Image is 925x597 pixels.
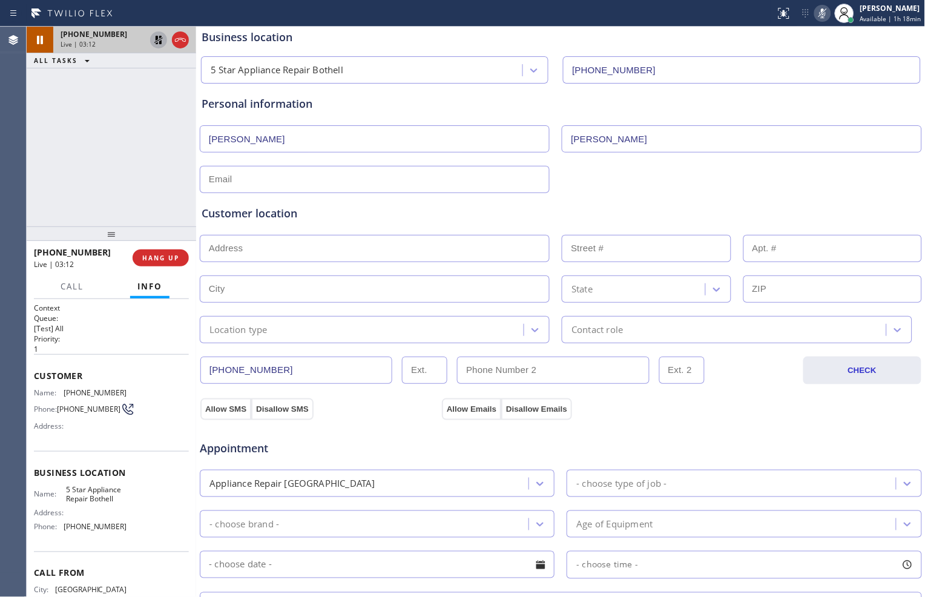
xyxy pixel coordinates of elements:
span: Phone: [34,404,57,414]
span: Appointment [200,440,439,457]
input: Email [200,166,550,193]
input: Phone Number [563,56,920,84]
input: Address [200,235,550,262]
p: [Test] All [34,323,189,334]
button: Hang up [172,31,189,48]
input: - choose date - [200,551,555,578]
span: Business location [34,467,189,478]
div: - choose brand - [209,517,279,531]
h2: Priority: [34,334,189,344]
span: Live | 03:12 [34,259,74,269]
p: 1 [34,344,189,354]
span: HANG UP [142,254,179,262]
input: Phone Number 2 [457,357,649,384]
span: Address: [34,508,66,517]
input: ZIP [743,275,922,303]
button: Allow SMS [200,398,251,420]
span: Address: [34,421,66,430]
input: Apt. # [743,235,922,262]
span: Phone: [34,523,64,532]
button: CHECK [803,357,921,384]
h1: Context [34,303,189,313]
button: Call [53,275,91,298]
div: State [571,282,593,296]
span: [PHONE_NUMBER] [61,29,127,39]
span: ALL TASKS [34,56,77,65]
input: Phone Number [200,357,392,384]
div: 5 Star Appliance Repair Bothell [211,64,343,78]
span: Live | 03:12 [61,40,96,48]
div: Age of Equipment [576,517,653,531]
div: [PERSON_NAME] [860,3,921,13]
button: Info [130,275,170,298]
div: - choose type of job - [576,477,667,490]
div: Contact role [571,323,623,337]
button: Disallow Emails [501,398,572,420]
div: Location type [209,323,268,337]
div: Personal information [202,96,920,112]
span: [GEOGRAPHIC_DATA] [55,585,127,595]
span: Name: [34,489,66,498]
input: City [200,275,550,303]
span: Call [61,281,84,292]
button: Disallow SMS [251,398,314,420]
span: Available | 1h 18min [860,15,921,23]
span: [PHONE_NUMBER] [64,388,127,397]
span: Call From [34,567,189,579]
button: ALL TASKS [27,53,102,68]
h2: Queue: [34,313,189,323]
span: City: [34,585,55,595]
span: [PHONE_NUMBER] [34,246,111,258]
button: Mute [814,5,831,22]
button: Allow Emails [442,398,501,420]
div: Business location [202,29,920,45]
div: Customer location [202,205,920,222]
span: Customer [34,370,189,381]
input: Ext. [402,357,447,384]
span: Name: [34,388,64,397]
span: Info [137,281,162,292]
span: [PHONE_NUMBER] [57,404,120,414]
input: Ext. 2 [659,357,705,384]
button: HANG UP [133,249,189,266]
div: Appliance Repair [GEOGRAPHIC_DATA] [209,477,375,490]
input: Street # [562,235,731,262]
input: First Name [200,125,550,153]
span: [PHONE_NUMBER] [64,523,127,532]
span: 5 Star Appliance Repair Bothell [66,485,127,504]
button: Unhold Customer [150,31,167,48]
input: Last Name [562,125,921,153]
span: - choose time - [576,559,638,570]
